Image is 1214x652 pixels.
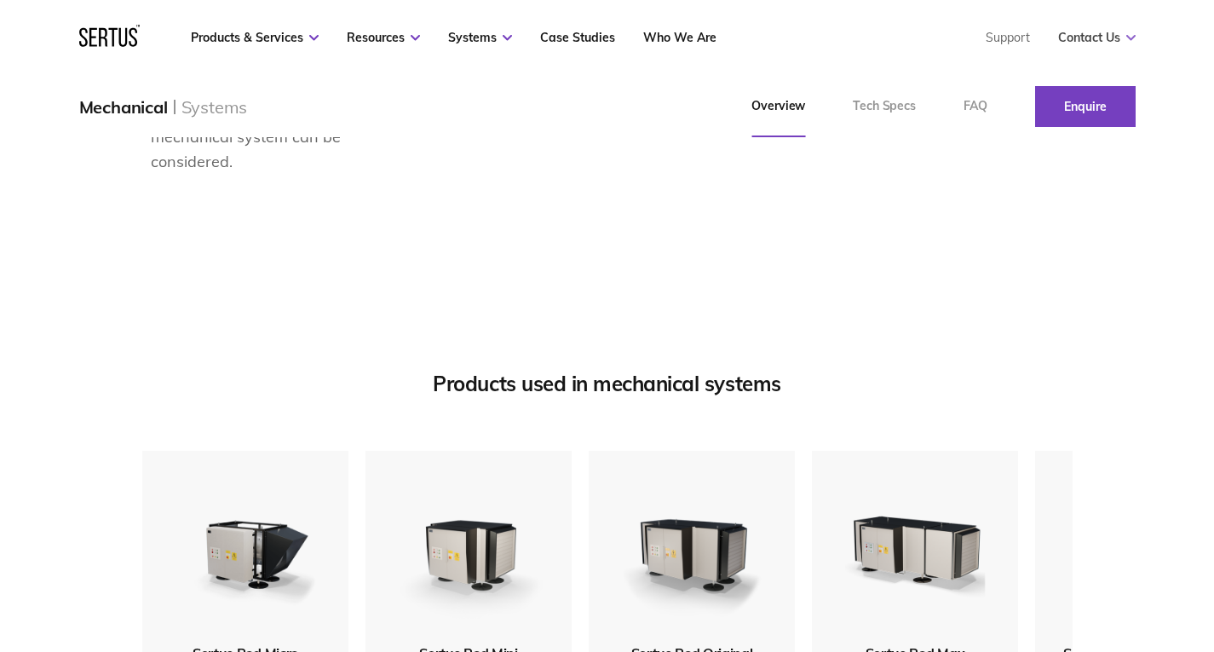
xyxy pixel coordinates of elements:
div: Products used in mechanical systems [142,371,1073,396]
a: Case Studies [540,30,615,45]
a: Tech Specs [829,76,940,137]
a: Enquire [1035,86,1136,127]
div: Mechanical [79,96,168,118]
a: Products & Services [191,30,319,45]
iframe: Chat Widget [907,454,1214,652]
div: Systems [181,96,248,118]
a: Support [986,30,1030,45]
a: Systems [448,30,512,45]
a: Who We Are [643,30,716,45]
a: FAQ [940,76,1011,137]
a: Resources [347,30,420,45]
a: Contact Us [1058,30,1136,45]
